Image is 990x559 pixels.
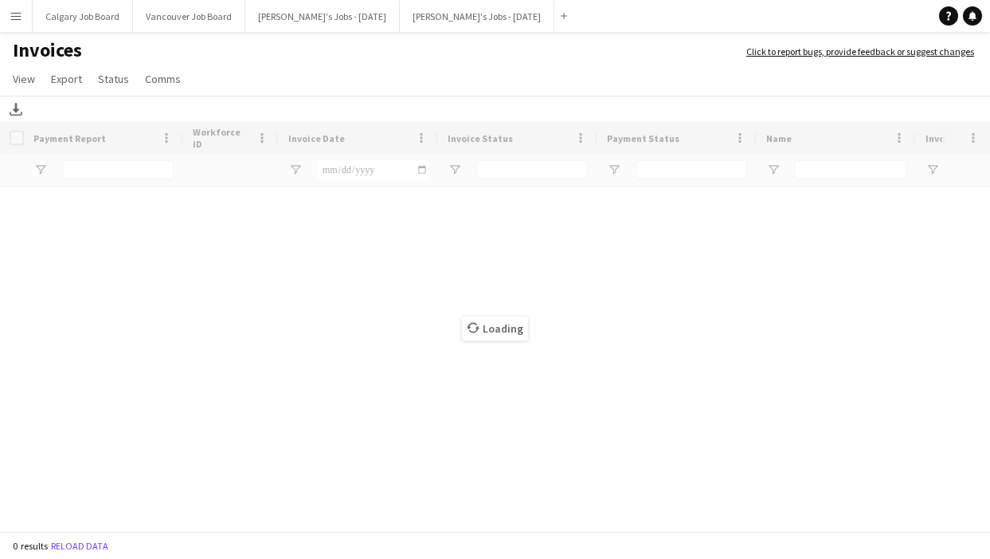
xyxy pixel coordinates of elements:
span: View [13,72,35,86]
a: View [6,69,41,89]
a: Click to report bugs, provide feedback or suggest changes [746,45,974,59]
span: Loading [462,317,528,341]
button: [PERSON_NAME]'s Jobs - [DATE] [400,1,554,32]
button: Vancouver Job Board [133,1,245,32]
button: [PERSON_NAME]'s Jobs - [DATE] [245,1,400,32]
a: Export [45,69,88,89]
a: Comms [139,69,187,89]
span: Comms [145,72,181,86]
button: Reload data [48,537,112,555]
span: Export [51,72,82,86]
app-action-btn: Download [6,100,25,119]
span: Status [98,72,129,86]
button: Calgary Job Board [33,1,133,32]
a: Status [92,69,135,89]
